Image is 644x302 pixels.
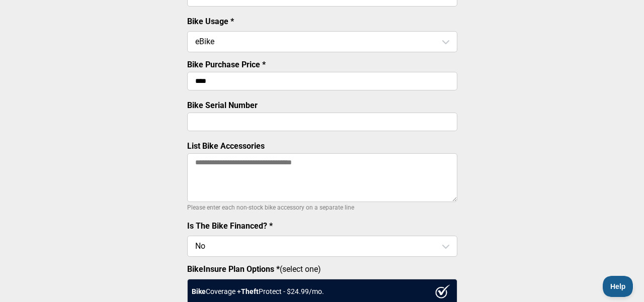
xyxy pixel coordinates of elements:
[187,264,457,274] label: (select one)
[187,221,273,231] label: Is The Bike Financed? *
[187,100,258,110] label: Bike Serial Number
[603,276,634,297] iframe: Toggle Customer Support
[241,287,259,295] strong: Theft
[187,264,280,274] strong: BikeInsure Plan Options *
[187,17,234,26] label: Bike Usage *
[435,284,450,298] img: ux1sgP1Haf775SAghJI38DyDlYP+32lKFAAAAAElFTkSuQmCC
[187,141,265,151] label: List Bike Accessories
[192,287,206,295] strong: Bike
[187,202,457,214] p: Please enter each non-stock bike accessory on a separate line
[187,60,266,69] label: Bike Purchase Price *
